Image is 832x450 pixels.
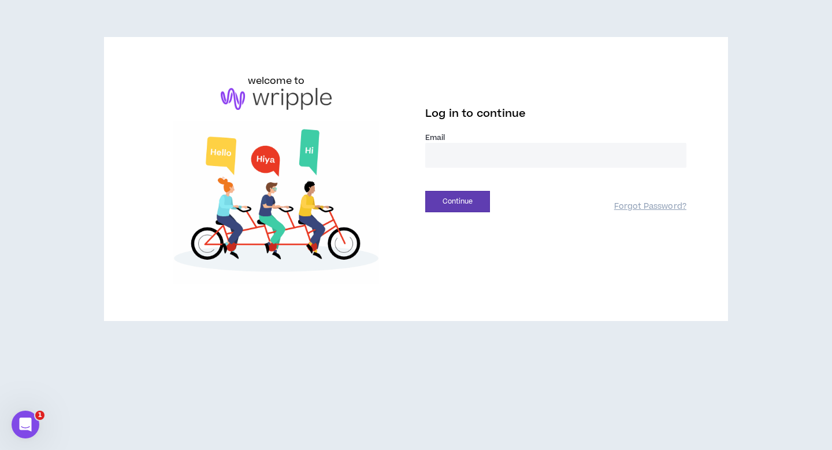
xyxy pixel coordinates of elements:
[146,121,407,285] img: Welcome to Wripple
[425,106,526,121] span: Log in to continue
[248,74,305,88] h6: welcome to
[614,201,686,212] a: Forgot Password?
[12,411,39,438] iframe: Intercom live chat
[221,88,332,110] img: logo-brand.png
[425,191,490,212] button: Continue
[425,132,686,143] label: Email
[35,411,44,420] span: 1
